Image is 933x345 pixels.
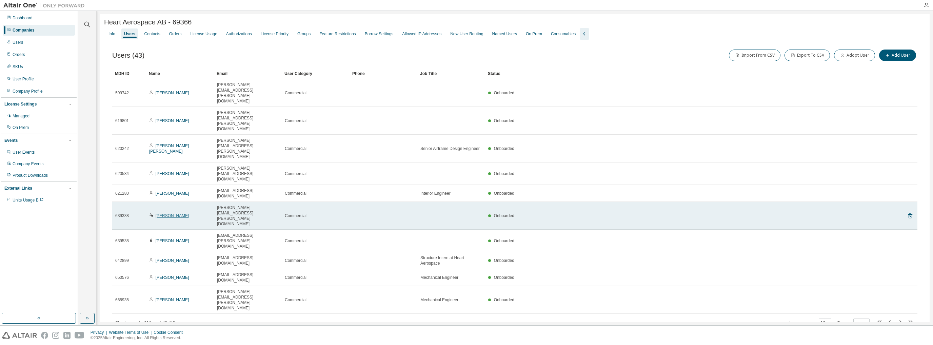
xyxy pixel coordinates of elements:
span: Onboarded [494,213,514,218]
div: User Profile [13,76,34,82]
div: Status [488,68,877,79]
span: Commercial [285,275,306,280]
div: Events [4,138,18,143]
span: Interior Engineer [420,191,451,196]
div: Orders [169,31,182,37]
div: Named Users [492,31,517,37]
span: Onboarded [494,258,514,263]
a: [PERSON_NAME] [156,213,189,218]
span: Users (43) [112,52,144,59]
div: License Settings [4,101,37,107]
span: Mechanical Engineer [420,297,458,303]
div: License Priority [261,31,289,37]
span: Senior Airframe Design Engineer [420,146,480,151]
img: instagram.svg [52,332,59,339]
button: Adopt User [834,50,875,61]
span: 650576 [115,275,129,280]
button: Add User [879,50,916,61]
span: 642899 [115,258,129,263]
span: Structure Intern at Heart Aerospace [420,255,482,266]
div: Groups [297,31,311,37]
a: [PERSON_NAME] [156,118,189,123]
a: [PERSON_NAME] [156,171,189,176]
div: Product Downloads [13,173,48,178]
span: Mechanical Engineer [420,275,458,280]
span: [PERSON_NAME][EMAIL_ADDRESS][PERSON_NAME][DOMAIN_NAME] [217,138,279,159]
div: Company Events [13,161,43,167]
div: Info [108,31,115,37]
span: Heart Aerospace AB - 69366 [104,18,192,26]
span: 620534 [115,171,129,176]
img: youtube.svg [75,332,84,339]
div: On Prem [526,31,542,37]
div: Name [149,68,211,79]
p: © 2025 Altair Engineering, Inc. All Rights Reserved. [91,335,187,341]
div: Consumables [551,31,576,37]
span: [EMAIL_ADDRESS][DOMAIN_NAME] [217,255,279,266]
span: [EMAIL_ADDRESS][DOMAIN_NAME] [217,272,279,283]
div: Companies [13,27,35,33]
div: Orders [13,52,25,57]
span: 599742 [115,90,129,96]
div: User Category [284,68,347,79]
span: [EMAIL_ADDRESS][PERSON_NAME][DOMAIN_NAME] [217,233,279,249]
a: [PERSON_NAME] [156,191,189,196]
div: Users [13,40,23,45]
span: [PERSON_NAME][EMAIL_ADDRESS][PERSON_NAME][DOMAIN_NAME] [217,82,279,104]
a: [PERSON_NAME] [156,238,189,243]
span: Onboarded [494,298,514,302]
span: [PERSON_NAME][EMAIL_ADDRESS][DOMAIN_NAME] [217,166,279,182]
div: Company Profile [13,89,43,94]
img: linkedin.svg [63,332,71,339]
span: Showing entries 31 through 40 of 43 [115,321,175,325]
span: Onboarded [494,146,514,151]
img: Altair One [3,2,88,9]
a: [PERSON_NAME] [156,275,189,280]
span: [PERSON_NAME][EMAIL_ADDRESS][PERSON_NAME][DOMAIN_NAME] [217,205,279,227]
div: Authorizations [226,31,252,37]
span: Page n. [837,319,870,327]
div: New User Routing [450,31,483,37]
div: Privacy [91,330,109,335]
div: Feature Restrictions [319,31,356,37]
div: External Links [4,186,32,191]
span: 621280 [115,191,129,196]
div: Phone [352,68,415,79]
div: User Events [13,150,35,155]
div: Allowed IP Addresses [402,31,441,37]
span: Commercial [285,191,306,196]
div: Borrow Settings [365,31,394,37]
button: Import From CSV [729,50,780,61]
span: [PERSON_NAME][EMAIL_ADDRESS][PERSON_NAME][DOMAIN_NAME] [217,110,279,132]
span: Items per page [790,319,831,327]
a: [PERSON_NAME] [156,298,189,302]
span: [PERSON_NAME][EMAIL_ADDRESS][PERSON_NAME][DOMAIN_NAME] [217,289,279,311]
span: Commercial [285,238,306,244]
div: Dashboard [13,15,33,21]
span: Onboarded [494,238,514,243]
div: Website Terms of Use [109,330,154,335]
span: Commercial [285,213,306,218]
span: Onboarded [494,91,514,95]
img: altair_logo.svg [2,332,37,339]
span: Onboarded [494,191,514,196]
div: Users [124,31,135,37]
div: Cookie Consent [154,330,186,335]
span: Commercial [285,90,306,96]
span: Units Usage BI [13,198,44,203]
a: [PERSON_NAME] [156,91,189,95]
span: Commercial [285,258,306,263]
div: License Usage [190,31,217,37]
span: Commercial [285,146,306,151]
span: Onboarded [494,171,514,176]
span: 619801 [115,118,129,123]
a: [PERSON_NAME] [156,258,189,263]
div: Job Title [420,68,482,79]
span: [EMAIL_ADDRESS][DOMAIN_NAME] [217,188,279,199]
a: [PERSON_NAME] [PERSON_NAME] [149,143,189,154]
span: 639338 [115,213,129,218]
span: Onboarded [494,275,514,280]
div: MDH ID [115,68,143,79]
span: Commercial [285,118,306,123]
span: 665935 [115,297,129,303]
